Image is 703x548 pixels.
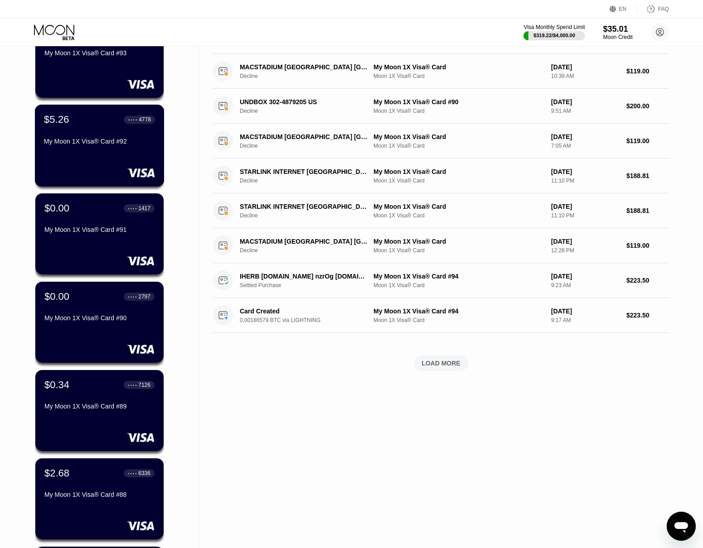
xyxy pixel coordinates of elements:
[128,118,137,121] div: ● ● ● ●
[240,308,368,315] div: Card Created
[44,49,155,57] div: My Moon 1X Visa® Card #93
[240,282,378,288] div: Settled Purchase
[551,143,619,149] div: 7:05 AM
[551,203,619,210] div: [DATE]
[240,247,378,254] div: Decline
[637,5,669,14] div: FAQ
[551,308,619,315] div: [DATE]
[610,5,637,14] div: EN
[551,238,619,245] div: [DATE]
[240,238,368,245] div: MACSTADIUM [GEOGRAPHIC_DATA] [GEOGRAPHIC_DATA]
[603,24,633,34] div: $35.01
[44,291,69,303] div: $0.00
[213,298,669,333] div: Card Created0.00186579 BTC via LIGHTNINGMy Moon 1X Visa® Card #94Moon 1X Visa® Card[DATE]9:17 AM$...
[373,178,544,184] div: Moon 1X Visa® Card
[44,467,69,479] div: $2.68
[373,73,544,79] div: Moon 1X Visa® Card
[44,226,155,233] div: My Moon 1X Visa® Card #91
[240,317,378,323] div: 0.00186579 BTC via LIGHTNING
[373,308,544,315] div: My Moon 1X Visa® Card #94
[44,314,155,322] div: My Moon 1X Visa® Card #90
[373,143,544,149] div: Moon 1X Visa® Card
[213,89,669,124] div: UNDBOX 302-4879205 USDeclineMy Moon 1X Visa® Card #90Moon 1X Visa® Card[DATE]9:51 AM$200.00
[128,384,137,386] div: ● ● ● ●
[213,159,669,193] div: STARLINK INTERNET [GEOGRAPHIC_DATA] IEDeclineMy Moon 1X Visa® CardMoon 1X Visa® Card[DATE]11:10 P...
[240,212,378,219] div: Decline
[373,238,544,245] div: My Moon 1X Visa® Card
[626,277,669,284] div: $223.50
[373,317,544,323] div: Moon 1X Visa® Card
[551,133,619,140] div: [DATE]
[551,63,619,71] div: [DATE]
[551,108,619,114] div: 9:51 AM
[139,116,151,123] div: 4778
[213,124,669,159] div: MACSTADIUM [GEOGRAPHIC_DATA] [GEOGRAPHIC_DATA]DeclineMy Moon 1X Visa® CardMoon 1X Visa® Card[DATE...
[619,6,627,12] div: EN
[240,203,368,210] div: STARLINK INTERNET [GEOGRAPHIC_DATA] IE
[138,293,150,300] div: 2797
[240,63,368,71] div: MACSTADIUM [GEOGRAPHIC_DATA] [GEOGRAPHIC_DATA]
[551,247,619,254] div: 12:28 PM
[213,263,669,298] div: IHERB [DOMAIN_NAME] nzrOg [DOMAIN_NAME] USSettled PurchaseMy Moon 1X Visa® Card #94Moon 1X Visa® ...
[373,98,544,106] div: My Moon 1X Visa® Card #90
[551,317,619,323] div: 9:17 AM
[240,98,368,106] div: UNDBOX 302-4879205 US
[44,491,155,498] div: My Moon 1X Visa® Card #88
[35,193,164,274] div: $0.00● ● ● ●1417My Moon 1X Visa® Card #91
[373,247,544,254] div: Moon 1X Visa® Card
[138,470,150,476] div: 6336
[551,282,619,288] div: 9:23 AM
[213,356,669,371] div: LOAD MORE
[626,242,669,249] div: $119.00
[44,138,155,145] div: My Moon 1X Visa® Card #92
[35,282,164,363] div: $0.00● ● ● ●2797My Moon 1X Visa® Card #90
[240,108,378,114] div: Decline
[603,24,633,40] div: $35.01Moon Credit
[551,98,619,106] div: [DATE]
[373,212,544,219] div: Moon 1X Visa® Card
[35,458,164,539] div: $2.68● ● ● ●6336My Moon 1X Visa® Card #88
[667,512,696,541] iframe: Button to launch messaging window, conversation in progress
[35,105,164,186] div: $5.26● ● ● ●4778My Moon 1X Visa® Card #92
[533,33,575,38] div: $319.22 / $4,000.00
[240,273,368,280] div: IHERB [DOMAIN_NAME] nzrOg [DOMAIN_NAME] US
[138,205,150,212] div: 1417
[551,73,619,79] div: 10:39 AM
[240,73,378,79] div: Decline
[626,137,669,144] div: $119.00
[524,24,585,30] div: Visa Monthly Spend Limit
[44,379,69,391] div: $0.34
[213,54,669,89] div: MACSTADIUM [GEOGRAPHIC_DATA] [GEOGRAPHIC_DATA]DeclineMy Moon 1X Visa® CardMoon 1X Visa® Card[DATE...
[240,178,378,184] div: Decline
[44,202,69,214] div: $0.00
[422,359,461,367] div: LOAD MORE
[373,63,544,71] div: My Moon 1X Visa® Card
[240,168,368,175] div: STARLINK INTERNET [GEOGRAPHIC_DATA] IE
[128,207,137,210] div: ● ● ● ●
[128,295,137,298] div: ● ● ● ●
[551,212,619,219] div: 11:10 PM
[626,172,669,179] div: $188.81
[626,207,669,214] div: $188.81
[44,403,155,410] div: My Moon 1X Visa® Card #89
[626,102,669,110] div: $200.00
[603,34,633,40] div: Moon Credit
[373,203,544,210] div: My Moon 1X Visa® Card
[658,6,669,12] div: FAQ
[213,228,669,263] div: MACSTADIUM [GEOGRAPHIC_DATA] [GEOGRAPHIC_DATA]DeclineMy Moon 1X Visa® CardMoon 1X Visa® Card[DATE...
[373,282,544,288] div: Moon 1X Visa® Card
[373,168,544,175] div: My Moon 1X Visa® Card
[373,108,544,114] div: Moon 1X Visa® Card
[626,312,669,319] div: $223.50
[240,143,378,149] div: Decline
[551,168,619,175] div: [DATE]
[35,370,164,451] div: $0.34● ● ● ●7126My Moon 1X Visa® Card #89
[35,17,164,98] div: $2.80● ● ● ●9065My Moon 1X Visa® Card #93
[373,133,544,140] div: My Moon 1X Visa® Card
[373,273,544,280] div: My Moon 1X Visa® Card #94
[240,133,368,140] div: MACSTADIUM [GEOGRAPHIC_DATA] [GEOGRAPHIC_DATA]
[44,114,69,125] div: $5.26
[128,472,137,475] div: ● ● ● ●
[138,382,150,388] div: 7126
[213,193,669,228] div: STARLINK INTERNET [GEOGRAPHIC_DATA] IEDeclineMy Moon 1X Visa® CardMoon 1X Visa® Card[DATE]11:10 P...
